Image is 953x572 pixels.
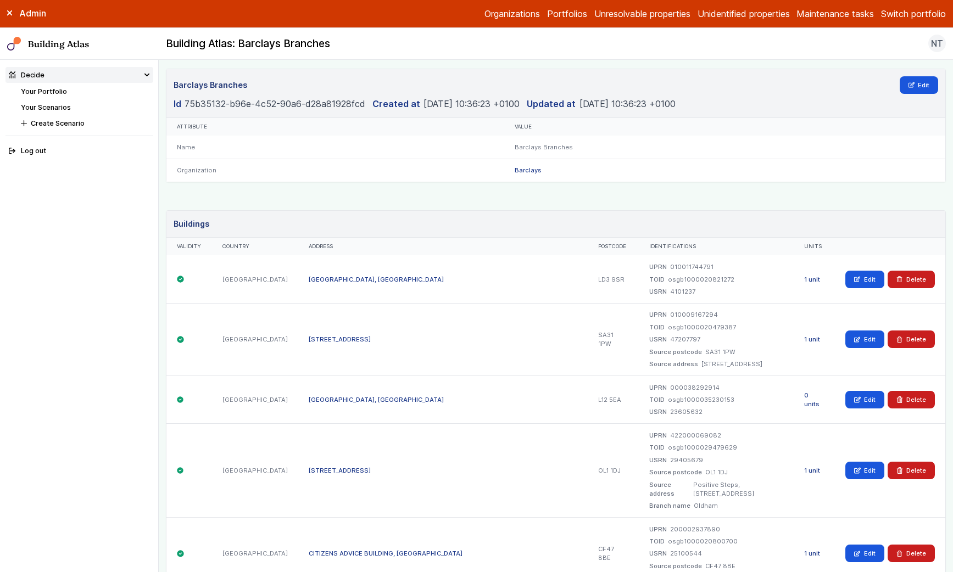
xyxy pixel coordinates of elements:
[888,271,935,288] button: Delete
[845,462,884,479] a: Edit
[804,391,820,408] a: 0 units
[670,525,720,534] dd: 200002937890
[670,335,700,344] dd: 47207797
[668,323,736,332] dd: osgb1000020479387
[174,79,247,91] h3: Barclays Branches
[588,375,639,423] div: L12 5EA
[309,549,462,557] a: CITIZENS ADVICE BUILDING, [GEOGRAPHIC_DATA]
[649,395,665,404] dt: TOID
[547,7,587,20] a: Portfolios
[698,7,790,20] a: Unidentified properties
[670,456,703,464] dd: 29405679
[515,166,542,174] a: Barclays
[888,391,935,408] button: Delete
[649,431,667,440] dt: UPRN
[579,97,676,110] dd: [DATE] 10:36:23 +0100
[881,7,946,20] button: Switch portfolio
[649,275,665,284] dt: TOID
[484,7,540,20] a: Organizations
[515,124,935,131] div: Value
[174,97,181,110] dt: Id
[670,407,703,416] dd: 23605632
[845,271,884,288] a: Edit
[649,383,667,392] dt: UPRN
[527,97,576,110] dt: Updated at
[845,391,884,408] a: Edit
[670,549,702,558] dd: 25100544
[888,545,935,562] button: Delete
[693,480,783,498] dd: Positive Steps, [STREET_ADDRESS]
[649,549,667,558] dt: USRN
[804,549,820,557] a: 1 unit
[928,35,946,52] button: NT
[705,468,728,476] dd: OL1 1DJ
[372,97,420,110] dt: Created at
[668,395,734,404] dd: osgb1000035230153
[845,330,884,348] a: Edit
[668,537,738,546] dd: osgb1000020800700
[21,103,71,111] a: Your Scenarios
[166,37,330,51] h2: Building Atlas: Barclays Branches
[705,347,735,356] dd: SA31 1PW
[588,255,639,303] div: LD3 9SR
[931,37,943,50] span: NT
[649,323,665,332] dt: TOID
[845,545,884,562] a: Edit
[423,97,520,110] dd: [DATE] 10:36:23 +0100
[174,218,209,230] h3: Buildings
[668,275,734,284] dd: osgb1000020821272
[177,243,201,250] div: Validity
[588,303,639,375] div: SA31 1PW
[5,67,153,83] summary: Decide
[670,383,720,392] dd: 000038292914
[166,136,504,159] div: Name
[185,97,365,110] dd: 75b35132-b96e-4c52-90a6-d28a81928fcd
[9,70,44,80] div: Decide
[649,562,702,570] dt: Source postcode
[670,431,721,440] dd: 422000069082
[649,407,667,416] dt: USRN
[888,330,935,348] button: Delete
[309,467,371,474] a: [STREET_ADDRESS]
[5,143,153,159] button: Log out
[222,243,288,250] div: Country
[649,443,665,452] dt: TOID
[670,262,714,271] dd: 010011744791
[649,347,702,356] dt: Source postcode
[804,467,820,474] a: 1 unit
[649,262,667,271] dt: UPRN
[309,243,577,250] div: Address
[649,468,702,476] dt: Source postcode
[649,480,689,498] dt: Source address
[649,501,690,510] dt: Branch name
[705,562,735,570] dd: CF47 8BE
[309,276,444,283] a: [GEOGRAPHIC_DATA], [GEOGRAPHIC_DATA]
[211,303,298,375] div: [GEOGRAPHIC_DATA]
[804,276,820,283] a: 1 unit
[668,443,737,452] dd: osgb1000029479629
[598,243,628,250] div: Postcode
[804,243,824,250] div: Units
[649,310,667,319] dt: UPRN
[21,87,67,96] a: Your Portfolio
[18,115,153,131] button: Create Scenario
[670,287,695,296] dd: 4101237
[211,375,298,423] div: [GEOGRAPHIC_DATA]
[588,424,639,518] div: OL1 1DJ
[649,360,698,368] dt: Source address
[649,537,665,546] dt: TOID
[888,462,935,479] button: Delete
[211,424,298,518] div: [GEOGRAPHIC_DATA]
[211,255,298,303] div: [GEOGRAPHIC_DATA]
[694,501,718,510] dd: Oldham
[900,76,939,94] a: Edit
[166,159,504,182] div: Organization
[701,360,762,368] dd: [STREET_ADDRESS]
[309,396,444,403] a: [GEOGRAPHIC_DATA], [GEOGRAPHIC_DATA]
[649,287,667,296] dt: USRN
[649,456,667,464] dt: USRN
[504,136,945,159] div: Barclays Branches
[309,335,371,343] a: [STREET_ADDRESS]
[796,7,874,20] a: Maintenance tasks
[804,335,820,343] a: 1 unit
